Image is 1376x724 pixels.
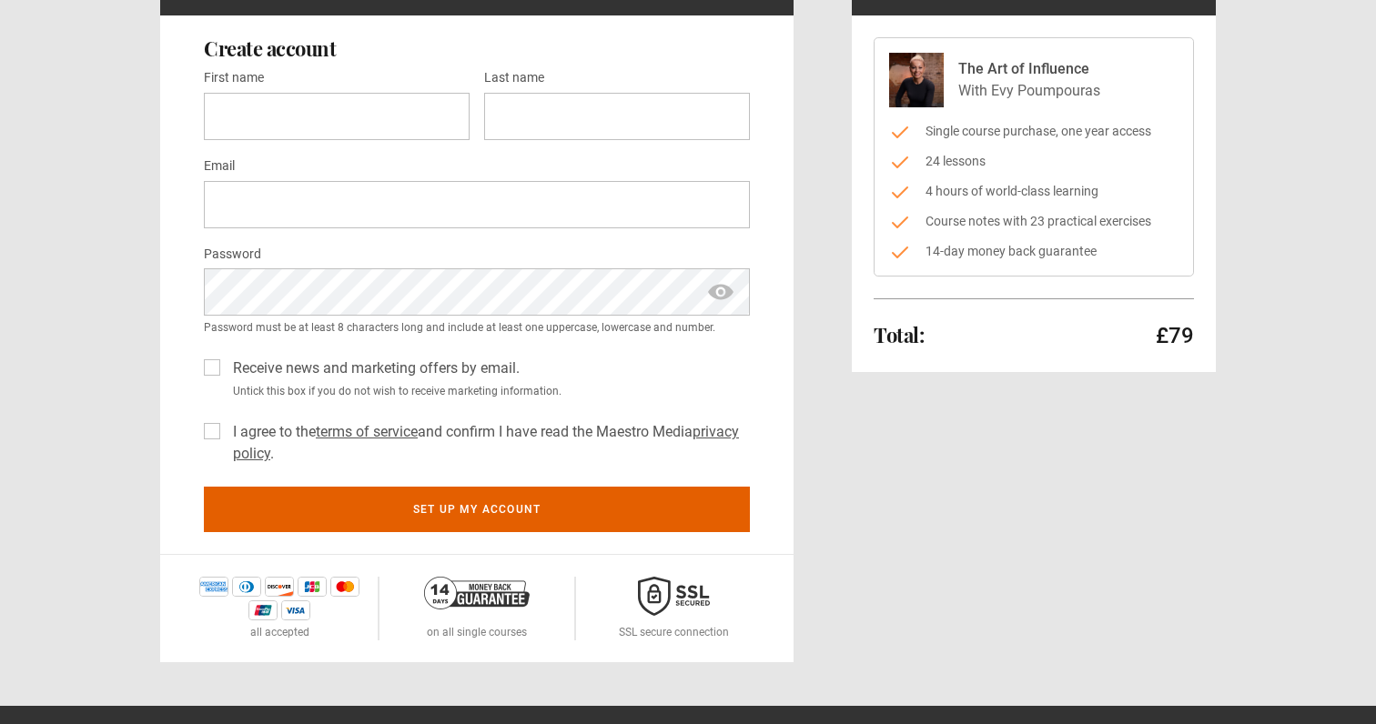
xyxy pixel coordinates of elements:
[316,423,418,440] a: terms of service
[889,122,1179,141] li: Single course purchase, one year access
[199,577,228,597] img: amex
[226,357,520,379] label: Receive news and marketing offers by email.
[889,242,1179,261] li: 14-day money back guarantee
[619,624,729,640] p: SSL secure connection
[298,577,327,597] img: jcb
[204,319,750,336] small: Password must be at least 8 characters long and include at least one uppercase, lowercase and num...
[281,600,310,620] img: visa
[874,324,924,346] h2: Total:
[204,244,261,266] label: Password
[1156,321,1194,350] p: £79
[204,67,264,89] label: First name
[958,58,1100,80] p: The Art of Influence
[958,80,1100,102] p: With Evy Poumpouras
[889,152,1179,171] li: 24 lessons
[330,577,359,597] img: mastercard
[232,577,261,597] img: diners
[204,37,750,59] h2: Create account
[706,268,735,316] span: show password
[204,156,235,177] label: Email
[889,212,1179,231] li: Course notes with 23 practical exercises
[265,577,294,597] img: discover
[424,577,530,609] img: 14-day-money-back-guarantee-42d24aedb5115c0ff13b.png
[204,487,750,532] button: Set up my account
[427,624,527,640] p: on all single courses
[226,383,750,399] small: Untick this box if you do not wish to receive marketing information.
[226,421,750,465] label: I agree to the and confirm I have read the Maestro Media .
[484,67,544,89] label: Last name
[250,624,309,640] p: all accepted
[248,600,278,620] img: unionpay
[889,182,1179,201] li: 4 hours of world-class learning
